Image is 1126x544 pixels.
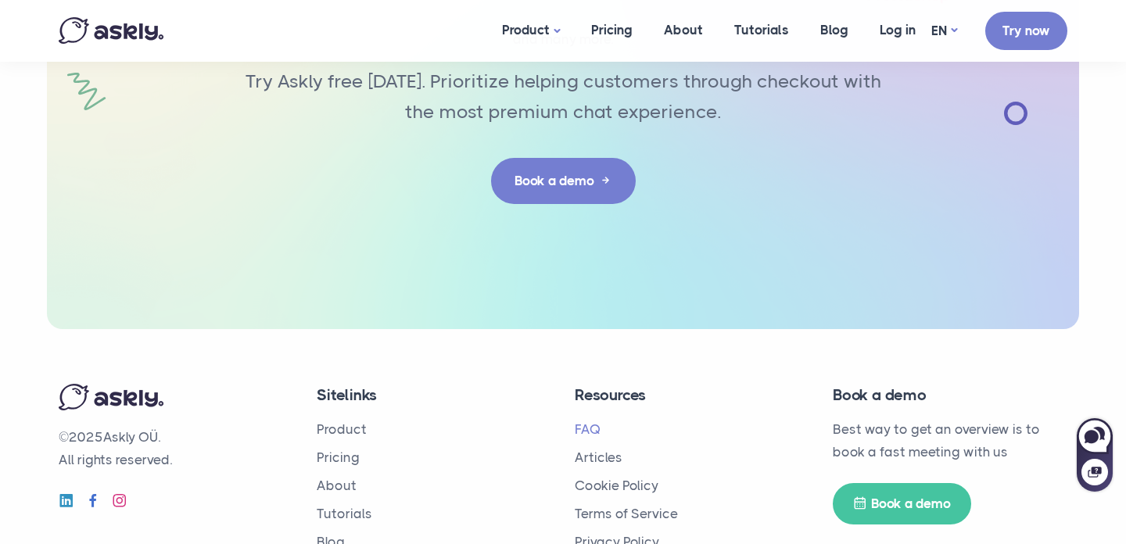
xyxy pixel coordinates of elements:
a: Pricing [317,449,360,465]
img: Askly [59,17,163,44]
h4: Book a demo [833,384,1067,406]
a: Cookie Policy [575,478,658,493]
iframe: Askly chat [1075,415,1114,493]
h4: Resources [575,384,809,406]
a: Product [317,421,367,437]
a: EN [931,20,957,42]
a: Try now [985,12,1067,50]
p: © Askly OÜ. All rights reserved. [59,426,293,471]
h4: Sitelinks [317,384,551,406]
a: Book a demo [491,158,636,204]
p: Best way to get an overview is to book a fast meeting with us [833,418,1067,463]
a: Articles [575,449,622,465]
a: About [317,478,357,493]
span: 2025 [69,429,103,445]
a: Book a demo [833,483,971,524]
a: Terms of Service [575,506,678,521]
img: Askly logo [59,384,163,410]
a: FAQ [575,421,601,437]
a: Tutorials [317,506,372,521]
p: Try Askly free [DATE]. Prioritize helping customers through checkout with the most premium chat e... [231,66,895,127]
